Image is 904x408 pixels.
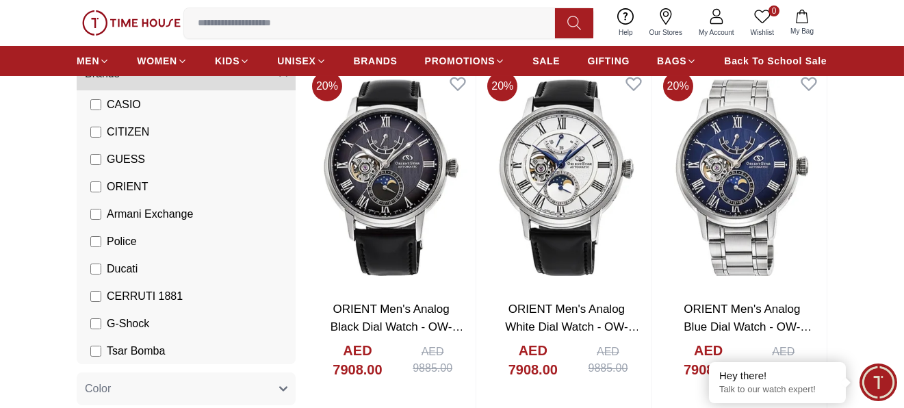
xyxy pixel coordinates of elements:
h4: AED 7908.00 [495,341,570,379]
span: BAGS [657,54,686,68]
a: PROMOTIONS [425,49,506,73]
p: Talk to our watch expert! [719,384,836,396]
span: CASIO [107,97,141,113]
div: AED 9885.00 [403,344,462,377]
a: Back To School Sale [724,49,827,73]
span: Police [107,233,137,250]
a: BAGS [657,49,697,73]
span: CERRUTI 1881 [107,288,183,305]
input: Tsar Bomba [90,346,101,357]
span: Tsar Bomba [107,343,165,359]
a: SALE [532,49,560,73]
a: MEN [77,49,109,73]
span: My Bag [785,26,819,36]
a: WOMEN [137,49,188,73]
span: Armani Exchange [107,206,193,222]
a: GIFTING [587,49,630,73]
div: Chat Widget [860,364,897,401]
img: ... [82,10,181,35]
span: WOMEN [137,54,177,68]
span: 0 [769,5,779,16]
span: UNISEX [277,54,315,68]
span: 20 % [663,71,693,101]
a: Our Stores [641,5,690,40]
a: ORIENT Men's Analog White Dial Watch - OW-REAY0106 [505,303,639,350]
button: Color [77,372,296,405]
img: ORIENT Men's Analog Blue Dial Watch - OW-REAY0103 [658,66,827,290]
a: BRANDS [354,49,398,73]
div: AED 9885.00 [754,344,813,377]
span: Back To School Sale [724,54,827,68]
input: G-Shock [90,318,101,329]
button: My Bag [782,7,822,39]
span: 20 % [487,71,517,101]
a: Help [610,5,641,40]
span: Wishlist [745,27,779,38]
span: SALE [532,54,560,68]
input: Ducati [90,264,101,275]
input: GUESS [90,154,101,165]
input: CERRUTI 1881 [90,291,101,302]
span: Color [85,381,111,397]
span: CITIZEN [107,124,149,140]
img: ORIENT Men's Analog White Dial Watch - OW-REAY0106 [482,66,651,290]
a: ORIENT Men's Analog Black Dial Watch - OW-REAY0107 [331,303,464,350]
a: 0Wishlist [742,5,782,40]
input: Armani Exchange [90,209,101,220]
h4: AED 7908.00 [320,341,395,379]
span: My Account [693,27,740,38]
span: KIDS [215,54,240,68]
span: Our Stores [644,27,688,38]
img: ORIENT Men's Analog Black Dial Watch - OW-REAY0107 [307,66,476,290]
span: GUESS [107,151,145,168]
div: AED 9885.00 [578,344,637,377]
a: ORIENT Men's Analog Blue Dial Watch - OW-REAY0103 [684,303,812,350]
input: CASIO [90,99,101,110]
span: 20 % [312,71,342,101]
span: Ducati [107,261,138,277]
h4: AED 7908.00 [671,341,746,379]
span: MEN [77,54,99,68]
input: CITIZEN [90,127,101,138]
div: Hey there! [719,369,836,383]
input: ORIENT [90,181,101,192]
span: BRANDS [354,54,398,68]
span: ORIENT [107,179,148,195]
a: KIDS [215,49,250,73]
span: G-Shock [107,316,149,332]
input: Police [90,236,101,247]
span: PROMOTIONS [425,54,495,68]
span: Help [613,27,638,38]
a: UNISEX [277,49,326,73]
span: GIFTING [587,54,630,68]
